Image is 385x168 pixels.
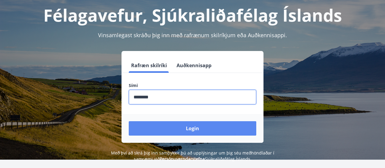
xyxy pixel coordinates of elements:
[129,121,256,136] button: Login
[129,58,169,73] button: Rafræn skilríki
[160,156,205,162] a: Persónuverndarstefna
[174,58,214,73] button: Auðkennisapp
[98,31,287,39] span: Vinsamlegast skráðu þig inn með rafrænum skilríkjum eða Auðkennisappi.
[7,4,378,26] h1: Félagavefur, Sjúkraliðafélag Íslands
[111,150,274,162] span: Með því að skrá þig inn samþykkir þú að upplýsingar um þig séu meðhöndlaðar í samræmi við Sjúkral...
[129,82,256,88] label: Sími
